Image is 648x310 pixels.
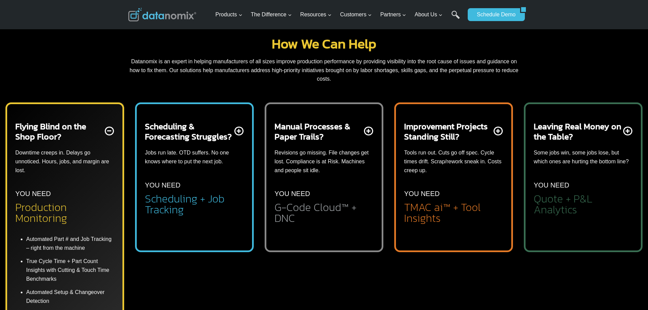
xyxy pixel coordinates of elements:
h2: TMAC ai™ + Tool Insights [404,202,503,224]
span: Products [215,10,242,19]
span: Customers [340,10,372,19]
span: State/Region [153,84,179,90]
a: Privacy Policy [93,152,115,157]
h2: Quote + P&L Analytics [534,193,633,215]
p: YOU NEED [275,188,310,199]
h2: Scheduling + Job Tracking [145,193,244,215]
a: Search [451,11,460,26]
p: Jobs run late. OTD suffers. No one knows where to put the next job. [145,148,244,166]
span: About Us [415,10,443,19]
p: Downtime creeps in. Delays go unnoticed. Hours, jobs, and margin are lost. [15,148,114,175]
li: Automated Part # and Job Tracking – right from the machine [26,235,114,255]
h2: Leaving Real Money on the Table? [534,121,622,142]
span: Partners [380,10,406,19]
a: Terms [76,152,86,157]
a: Schedule Demo [468,8,520,21]
p: YOU NEED [145,180,180,191]
p: Revisions go missing. File changes get lost. Compliance is at Risk. Machines and people sit idle. [275,148,373,175]
h2: Production Monitoring [15,202,114,224]
span: Last Name [153,0,175,6]
h2: Manual Processes & Paper Trails? [275,121,363,142]
li: True Cycle Time + Part Count Insights with Cutting & Touch Time Benchmarks [26,255,114,285]
span: Resources [300,10,332,19]
h2: Flying Blind on the Shop Floor? [15,121,103,142]
li: Automated Setup & Changeover Detection [26,285,114,308]
p: Datanomix is an expert in helping manufacturers of all sizes improve production performance by pr... [128,57,520,83]
h2: How We Can Help [128,37,520,50]
p: Some jobs win, some jobs lose, but which ones are hurting the bottom line? [534,148,633,166]
p: YOU NEED [404,188,439,199]
img: Datanomix [128,8,196,21]
h2: G-Code Cloud™ + DNC [275,202,373,224]
span: The Difference [251,10,292,19]
h2: Scheduling & Forecasting Struggles? [145,121,233,142]
p: YOU NEED [15,188,51,199]
p: Tools run out. Cuts go off spec. Cycle times drift. Scrap/rework sneak in. Costs creep up. [404,148,503,175]
p: YOU NEED [534,180,569,191]
h2: Improvement Projects Standing Still? [404,121,492,142]
nav: Primary Navigation [213,4,464,26]
span: Phone number [153,28,184,34]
